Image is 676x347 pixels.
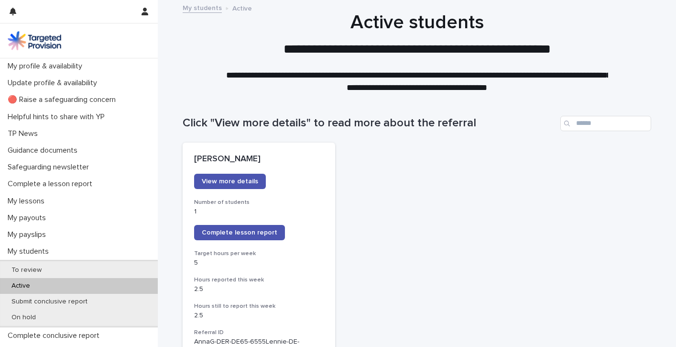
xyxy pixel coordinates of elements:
[4,230,54,239] p: My payslips
[232,2,252,13] p: Active
[194,225,285,240] a: Complete lesson report
[183,2,222,13] a: My students
[4,146,85,155] p: Guidance documents
[183,11,651,34] h1: Active students
[194,285,324,293] p: 2.5
[4,62,90,71] p: My profile & availability
[4,129,45,138] p: TP News
[4,179,100,189] p: Complete a lesson report
[8,31,61,50] img: M5nRWzHhSzIhMunXDL62
[4,266,49,274] p: To review
[194,174,266,189] a: View more details
[194,250,324,257] h3: Target hours per week
[4,282,38,290] p: Active
[4,247,56,256] p: My students
[4,95,123,104] p: 🔴 Raise a safeguarding concern
[560,116,651,131] input: Search
[4,112,112,122] p: Helpful hints to share with YP
[194,199,324,206] h3: Number of students
[194,259,324,267] p: 5
[202,229,277,236] span: Complete lesson report
[4,331,107,340] p: Complete conclusive report
[4,163,97,172] p: Safeguarding newsletter
[194,312,324,320] p: 2.5
[194,276,324,284] h3: Hours reported this week
[4,78,105,88] p: Update profile & availability
[194,154,324,165] p: [PERSON_NAME]
[194,329,324,336] h3: Referral ID
[4,298,95,306] p: Submit conclusive report
[4,313,44,322] p: On hold
[4,197,52,206] p: My lessons
[183,116,556,130] h1: Click "View more details" to read more about the referral
[4,213,54,223] p: My payouts
[202,178,258,185] span: View more details
[194,208,324,216] p: 1
[194,302,324,310] h3: Hours still to report this week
